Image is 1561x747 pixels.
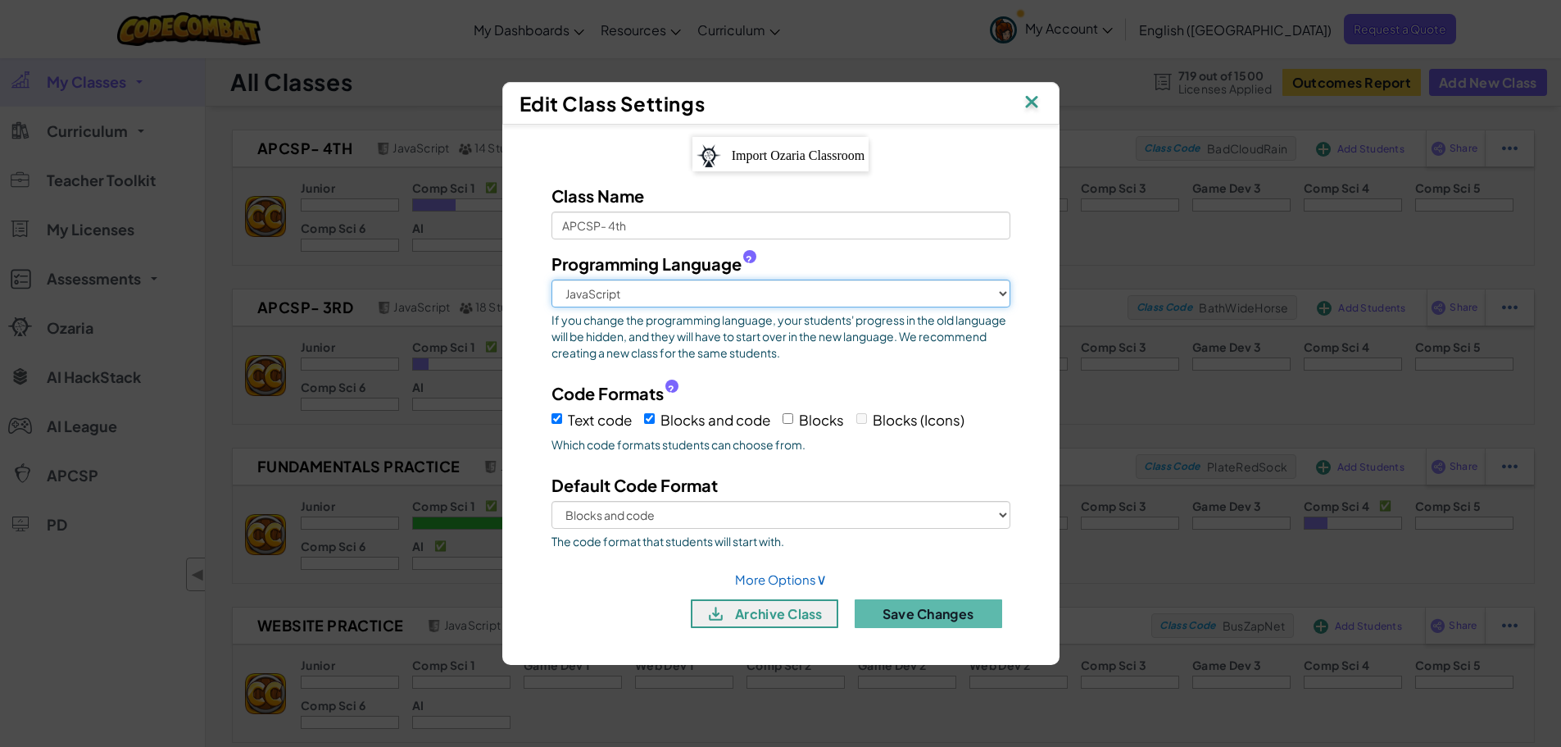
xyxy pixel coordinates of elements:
span: Which code formats students can choose from. [551,436,1010,453]
span: Import Ozaria Classroom [732,148,865,162]
button: Save Changes [855,599,1002,628]
img: ozaria-logo.png [697,144,721,167]
span: Default Code Format [551,475,718,495]
span: Blocks (Icons) [873,411,964,429]
input: Text code [551,413,562,424]
span: Programming Language [551,252,742,276]
span: Class Name [551,185,644,206]
span: Edit Class Settings [520,91,706,116]
span: ? [746,253,752,266]
input: Blocks and code [644,413,655,424]
span: Code Formats [551,381,664,405]
span: ∨ [816,569,827,588]
img: IconClose.svg [1021,91,1042,116]
span: Text code [568,411,632,429]
a: More Options [735,572,827,587]
span: The code format that students will start with. [551,533,1010,549]
span: ? [668,383,674,396]
input: Blocks (Icons) [856,413,867,424]
button: archive class [691,599,838,628]
input: Blocks [783,413,793,424]
img: IconArchive.svg [706,604,726,624]
span: Blocks [799,411,844,429]
span: Blocks and code [660,411,770,429]
span: If you change the programming language, your students' progress in the old language will be hidde... [551,312,1010,361]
